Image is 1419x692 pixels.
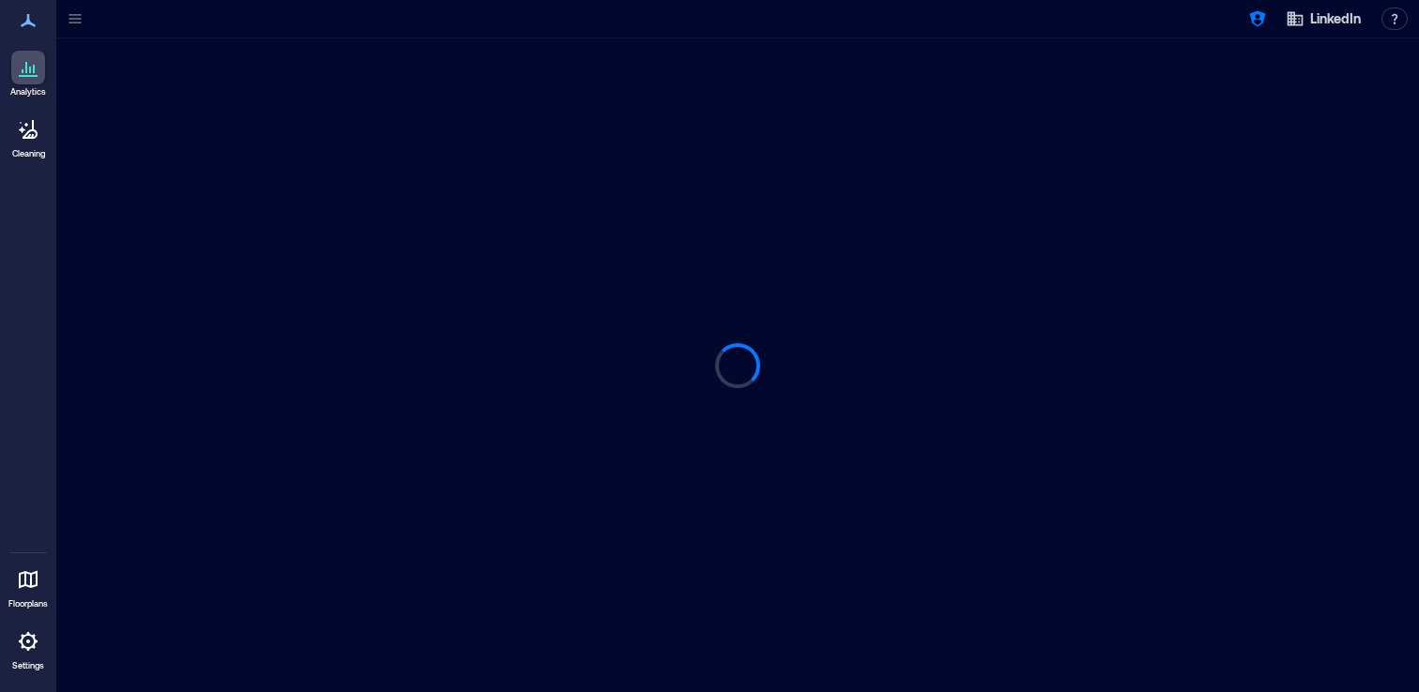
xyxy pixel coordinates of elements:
[12,660,44,671] p: Settings
[5,45,52,103] a: Analytics
[10,86,46,98] p: Analytics
[8,598,48,609] p: Floorplans
[12,148,45,159] p: Cleaning
[6,619,51,677] a: Settings
[1280,4,1366,34] button: LinkedIn
[3,557,53,615] a: Floorplans
[1310,9,1361,28] span: LinkedIn
[5,107,52,165] a: Cleaning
